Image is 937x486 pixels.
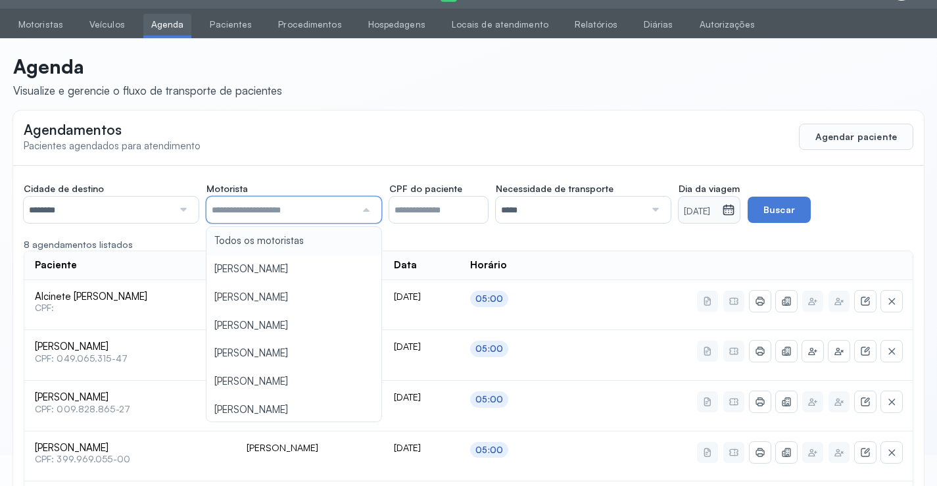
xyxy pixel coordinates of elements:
[692,14,763,36] a: Autorizações
[748,197,811,223] button: Buscar
[389,183,462,195] span: CPF do paciente
[206,312,381,340] li: [PERSON_NAME]
[206,255,381,283] li: [PERSON_NAME]
[394,291,449,303] div: [DATE]
[394,391,449,403] div: [DATE]
[35,454,226,465] span: CPF: 399.969.055-00
[684,205,717,218] small: [DATE]
[270,14,349,36] a: Procedimentos
[24,239,913,251] div: 8 agendamentos listados
[475,343,503,354] div: 05:00
[206,339,381,368] li: [PERSON_NAME]
[636,14,681,36] a: Diárias
[394,259,417,272] span: Data
[13,84,282,97] div: Visualize e gerencie o fluxo de transporte de pacientes
[13,55,282,78] p: Agenda
[143,14,192,36] a: Agenda
[206,183,248,195] span: Motorista
[470,259,507,272] span: Horário
[206,368,381,396] li: [PERSON_NAME]
[567,14,625,36] a: Relatórios
[35,303,226,314] span: CPF:
[82,14,133,36] a: Veículos
[394,341,449,352] div: [DATE]
[24,139,201,152] span: Pacientes agendados para atendimento
[799,124,913,150] button: Agendar paciente
[206,283,381,312] li: [PERSON_NAME]
[394,442,449,454] div: [DATE]
[202,14,260,36] a: Pacientes
[35,442,226,454] span: [PERSON_NAME]
[360,14,433,36] a: Hospedagens
[206,227,381,255] li: Todos os motoristas
[24,183,104,195] span: Cidade de destino
[475,445,503,456] div: 05:00
[11,14,71,36] a: Motoristas
[35,259,77,272] span: Paciente
[444,14,556,36] a: Locais de atendimento
[679,183,740,195] span: Dia da viagem
[475,293,503,304] div: 05:00
[247,442,373,454] div: [PERSON_NAME]
[35,353,226,364] span: CPF: 049.065.315-47
[206,396,381,424] li: [PERSON_NAME]
[496,183,613,195] span: Necessidade de transporte
[475,394,503,405] div: 05:00
[35,391,226,404] span: [PERSON_NAME]
[35,341,226,353] span: [PERSON_NAME]
[35,404,226,415] span: CPF: 009.828.865-27
[24,121,122,138] span: Agendamentos
[35,291,226,303] span: Alcinete [PERSON_NAME]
